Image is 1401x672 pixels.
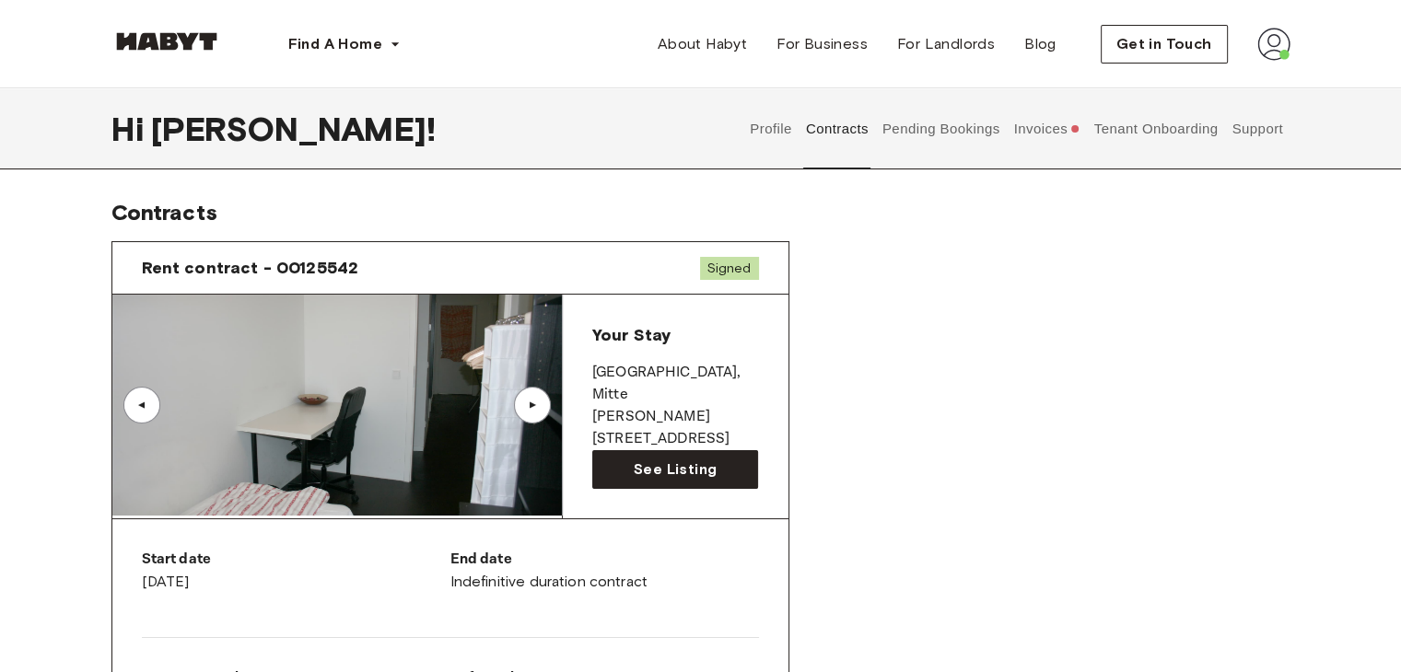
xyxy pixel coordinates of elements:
span: [PERSON_NAME] ! [151,110,436,148]
p: [PERSON_NAME][STREET_ADDRESS] [592,406,759,450]
img: Image of the room [112,295,562,516]
div: ▲ [523,400,542,411]
button: Profile [748,88,795,169]
span: Rent contract - 00125542 [142,257,359,279]
span: Get in Touch [1116,33,1212,55]
p: [GEOGRAPHIC_DATA] , Mitte [592,362,759,406]
button: Contracts [803,88,870,169]
button: Support [1230,88,1286,169]
span: For Landlords [897,33,995,55]
span: Blog [1024,33,1057,55]
img: avatar [1257,28,1290,61]
a: For Business [762,26,882,63]
a: For Landlords [882,26,1010,63]
div: ▲ [133,400,151,411]
button: Get in Touch [1101,25,1228,64]
p: End date [450,549,759,571]
span: Contracts [111,199,217,226]
p: Start date [142,549,450,571]
span: Find A Home [288,33,382,55]
span: See Listing [634,458,717,481]
span: Hi [111,110,151,148]
a: See Listing [592,450,759,489]
button: Pending Bookings [880,88,1002,169]
button: Find A Home [274,26,415,63]
div: user profile tabs [743,88,1290,169]
a: About Habyt [643,26,762,63]
span: For Business [776,33,868,55]
button: Invoices [1011,88,1082,169]
span: Signed [700,257,759,280]
span: About Habyt [658,33,747,55]
div: [DATE] [142,549,450,593]
a: Blog [1010,26,1071,63]
button: Tenant Onboarding [1092,88,1220,169]
img: Habyt [111,32,222,51]
span: Your Stay [592,325,671,345]
div: Indefinitive duration contract [450,549,759,593]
